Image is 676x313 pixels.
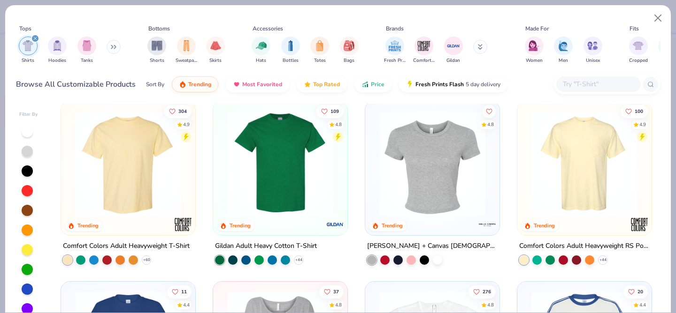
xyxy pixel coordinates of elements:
[519,240,650,252] div: Comfort Colors Adult Heavyweight RS Pocket T-Shirt
[315,40,325,51] img: Totes Image
[179,81,186,88] img: trending.gif
[70,111,186,216] img: 029b8af0-80e6-406f-9fdc-fdf898547912
[184,301,190,308] div: 4.4
[344,40,354,51] img: Bags Image
[384,37,406,64] div: filter for Fresh Prints
[215,240,317,252] div: Gildan Adult Heavy Cotton T-Shirt
[525,37,544,64] div: filter for Women
[621,104,648,118] button: Like
[386,24,404,33] div: Brands
[444,37,463,64] button: filter button
[527,111,642,216] img: 284e3bdb-833f-4f21-a3b0-720291adcbd9
[19,24,31,33] div: Tops
[635,109,643,113] span: 100
[285,40,296,51] img: Bottles Image
[150,57,164,64] span: Shorts
[490,111,605,216] img: 28425ec1-0436-412d-a053-7d6557a5cd09
[384,37,406,64] button: filter button
[48,37,67,64] button: filter button
[326,215,345,234] img: Gildan logo
[413,57,435,64] span: Comfort Colors
[319,285,344,298] button: Like
[417,39,431,53] img: Comfort Colors Image
[281,37,300,64] button: filter button
[252,37,270,64] div: filter for Hats
[242,81,282,88] span: Most Favorited
[444,37,463,64] div: filter for Gildan
[558,40,568,51] img: Men Image
[340,37,359,64] button: filter button
[233,81,240,88] img: most_fav.gif
[413,37,435,64] div: filter for Comfort Colors
[16,79,136,90] div: Browse All Customizable Products
[335,301,342,308] div: 4.8
[252,37,270,64] button: filter button
[554,37,573,64] div: filter for Men
[562,79,634,89] input: Try "T-Shirt"
[529,40,539,51] img: Women Image
[182,289,187,294] span: 11
[143,257,150,263] span: + 60
[525,24,549,33] div: Made For
[147,37,166,64] button: filter button
[384,57,406,64] span: Fresh Prints
[483,289,491,294] span: 276
[633,40,644,51] img: Cropped Image
[584,37,602,64] div: filter for Unisex
[639,301,646,308] div: 4.4
[630,24,639,33] div: Fits
[446,39,461,53] img: Gildan Image
[623,285,648,298] button: Like
[179,109,187,113] span: 304
[478,215,497,234] img: Bella + Canvas logo
[629,37,648,64] div: filter for Cropped
[174,215,192,234] img: Comfort Colors logo
[206,37,225,64] div: filter for Skirts
[77,37,96,64] div: filter for Tanks
[314,57,326,64] span: Totes
[256,57,266,64] span: Hats
[639,121,646,128] div: 4.9
[184,121,190,128] div: 4.9
[226,76,289,92] button: Most Favorited
[399,76,507,92] button: Fresh Prints Flash5 day delivery
[223,111,338,216] img: db319196-8705-402d-8b46-62aaa07ed94f
[206,37,225,64] button: filter button
[466,79,500,90] span: 5 day delivery
[168,285,192,298] button: Like
[629,37,648,64] button: filter button
[446,57,460,64] span: Gildan
[172,76,218,92] button: Trending
[165,104,192,118] button: Like
[415,81,464,88] span: Fresh Prints Flash
[188,81,211,88] span: Trending
[354,76,392,92] button: Price
[649,9,667,27] button: Close
[469,285,496,298] button: Like
[176,37,197,64] button: filter button
[526,57,543,64] span: Women
[584,37,602,64] button: filter button
[281,37,300,64] div: filter for Bottles
[375,111,490,216] img: aa15adeb-cc10-480b-b531-6e6e449d5067
[344,57,354,64] span: Bags
[19,37,38,64] button: filter button
[629,57,648,64] span: Cropped
[335,121,342,128] div: 4.8
[310,37,329,64] div: filter for Totes
[283,57,299,64] span: Bottles
[256,40,267,51] img: Hats Image
[333,289,339,294] span: 37
[210,40,221,51] img: Skirts Image
[371,81,384,88] span: Price
[554,37,573,64] button: filter button
[82,40,92,51] img: Tanks Image
[77,37,96,64] button: filter button
[52,40,62,51] img: Hoodies Image
[313,81,340,88] span: Top Rated
[23,40,33,51] img: Shirts Image
[340,37,359,64] div: filter for Bags
[586,57,600,64] span: Unisex
[599,257,606,263] span: + 44
[147,37,166,64] div: filter for Shorts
